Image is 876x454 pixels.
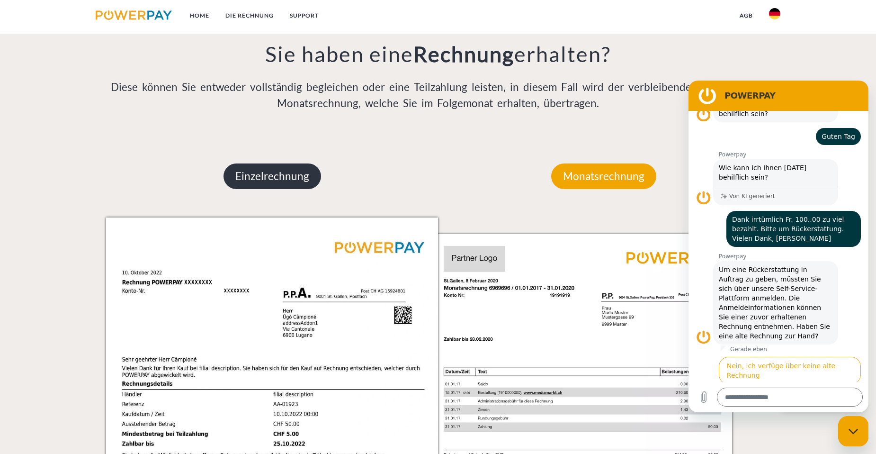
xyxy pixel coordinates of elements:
p: Einzelrechnung [223,163,321,189]
img: de [769,8,780,19]
p: Diese können Sie entweder vollständig begleichen oder eine Teilzahlung leisten, in diesem Fall wi... [106,79,770,111]
img: logo-powerpay.svg [96,10,172,20]
p: Monatsrechnung [551,163,656,189]
a: SUPPORT [282,7,327,24]
h3: Sie haben eine erhalten? [106,41,770,67]
b: Rechnung [413,41,514,67]
iframe: Schaltfläche zum Öffnen des Messaging-Fensters; Konversation läuft [838,416,868,446]
iframe: Messaging-Fenster [688,81,868,412]
a: DIE RECHNUNG [217,7,282,24]
a: Home [182,7,217,24]
a: agb [732,7,761,24]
